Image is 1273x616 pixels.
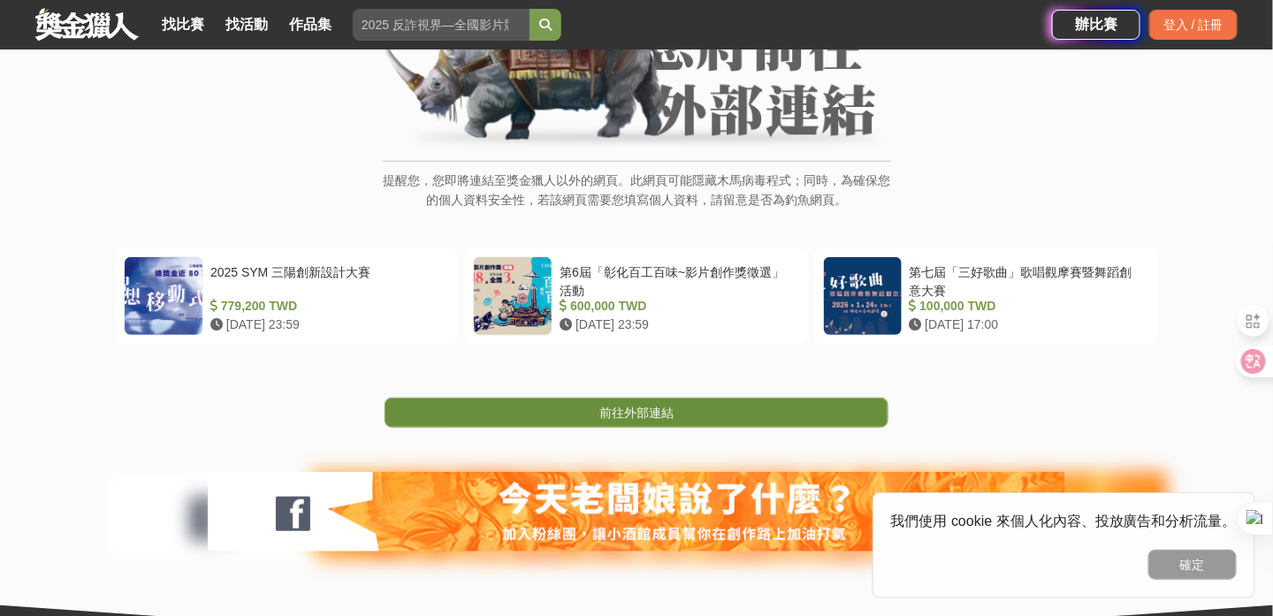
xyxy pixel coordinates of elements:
[910,263,1142,297] div: 第七屆「三好歌曲」歌唱觀摩賽暨舞蹈創意大賽
[210,316,443,334] div: [DATE] 23:59
[218,12,275,37] a: 找活動
[210,263,443,297] div: 2025 SYM 三陽創新設計大賽
[560,316,792,334] div: [DATE] 23:59
[282,12,339,37] a: 作品集
[353,9,530,41] input: 2025 反詐視界—全國影片競賽
[814,247,1158,345] a: 第七屆「三好歌曲」歌唱觀摩賽暨舞蹈創意大賽 100,000 TWD [DATE] 17:00
[560,263,792,297] div: 第6屆「彰化百工百味~影片創作獎徵選」活動
[599,406,674,420] span: 前往外部連結
[385,398,888,428] a: 前往外部連結
[383,171,891,228] p: 提醒您，您即將連結至獎金獵人以外的網頁。此網頁可能隱藏木馬病毒程式；同時，為確保您的個人資料安全性，若該網頁需要您填寫個人資料，請留意是否為釣魚網頁。
[210,297,443,316] div: 779,200 TWD
[1052,10,1140,40] a: 辦比賽
[464,247,808,345] a: 第6屆「彰化百工百味~影片創作獎徵選」活動 600,000 TWD [DATE] 23:59
[910,297,1142,316] div: 100,000 TWD
[1149,10,1238,40] div: 登入 / 註冊
[155,12,211,37] a: 找比賽
[910,316,1142,334] div: [DATE] 17:00
[115,247,459,345] a: 2025 SYM 三陽創新設計大賽 779,200 TWD [DATE] 23:59
[560,297,792,316] div: 600,000 TWD
[208,472,1065,551] img: 127fc932-0e2d-47dc-a7d9-3a4a18f96856.jpg
[1148,550,1237,580] button: 確定
[891,513,1237,529] span: 我們使用 cookie 來個人化內容、投放廣告和分析流量。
